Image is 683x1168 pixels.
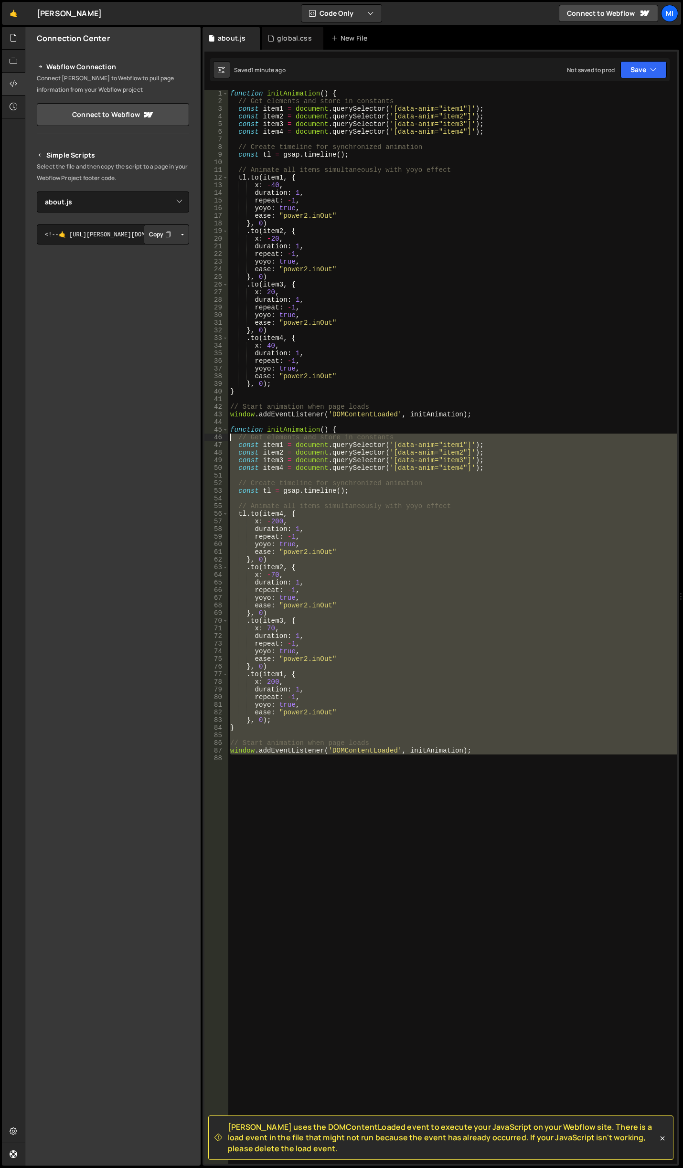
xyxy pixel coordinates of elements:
[204,273,228,281] div: 25
[204,602,228,609] div: 68
[204,693,228,701] div: 80
[204,327,228,334] div: 32
[661,5,678,22] a: Mi
[204,181,228,189] div: 13
[204,502,228,510] div: 55
[204,411,228,418] div: 43
[204,388,228,395] div: 40
[204,563,228,571] div: 63
[204,655,228,663] div: 75
[204,212,228,220] div: 17
[218,33,245,43] div: about.js
[204,380,228,388] div: 39
[204,747,228,754] div: 87
[37,149,189,161] h2: Simple Scripts
[37,103,189,126] a: Connect to Webflow
[204,472,228,479] div: 51
[204,365,228,372] div: 37
[204,403,228,411] div: 42
[144,224,176,244] button: Copy
[204,90,228,97] div: 1
[204,334,228,342] div: 33
[204,533,228,541] div: 59
[204,342,228,350] div: 34
[277,33,312,43] div: global.css
[204,434,228,441] div: 46
[204,541,228,548] div: 60
[204,525,228,533] div: 58
[204,724,228,732] div: 84
[204,258,228,265] div: 23
[204,174,228,181] div: 12
[204,227,228,235] div: 19
[204,594,228,602] div: 67
[204,151,228,159] div: 9
[204,357,228,365] div: 36
[204,243,228,250] div: 21
[2,2,25,25] a: 🤙
[204,159,228,166] div: 10
[204,701,228,709] div: 81
[204,105,228,113] div: 3
[204,426,228,434] div: 45
[204,350,228,357] div: 35
[204,678,228,686] div: 78
[331,33,371,43] div: New File
[144,224,189,244] div: Button group with nested dropdown
[37,224,189,244] textarea: <!--🤙 [URL][PERSON_NAME][DOMAIN_NAME]> <script>document.addEventListener("DOMContentLoaded", func...
[37,33,110,43] h2: Connection Center
[204,579,228,586] div: 65
[567,66,615,74] div: Not saved to prod
[204,311,228,319] div: 30
[37,61,189,73] h2: Webflow Connection
[37,260,190,346] iframe: YouTube video player
[204,648,228,655] div: 74
[37,8,102,19] div: [PERSON_NAME]
[204,143,228,151] div: 8
[204,464,228,472] div: 50
[559,5,658,22] a: Connect to Webflow
[37,161,189,184] p: Select the file and then copy the script to a page in your Webflow Project footer code.
[204,510,228,518] div: 56
[204,418,228,426] div: 44
[234,66,286,74] div: Saved
[204,609,228,617] div: 69
[204,617,228,625] div: 70
[204,709,228,716] div: 82
[204,632,228,640] div: 72
[204,686,228,693] div: 79
[204,319,228,327] div: 31
[204,495,228,502] div: 54
[204,166,228,174] div: 11
[204,479,228,487] div: 52
[204,113,228,120] div: 4
[204,556,228,563] div: 62
[204,548,228,556] div: 61
[204,395,228,403] div: 41
[204,220,228,227] div: 18
[37,352,190,438] iframe: YouTube video player
[204,625,228,632] div: 71
[620,61,667,78] button: Save
[204,640,228,648] div: 73
[204,97,228,105] div: 2
[204,120,228,128] div: 5
[204,518,228,525] div: 57
[228,1122,658,1154] span: [PERSON_NAME] uses the DOMContentLoaded event to execute your JavaScript on your Webflow site. Th...
[204,739,228,747] div: 86
[204,281,228,288] div: 26
[204,670,228,678] div: 77
[204,487,228,495] div: 53
[204,716,228,724] div: 83
[204,235,228,243] div: 20
[204,296,228,304] div: 28
[204,732,228,739] div: 85
[204,304,228,311] div: 29
[204,189,228,197] div: 14
[204,449,228,457] div: 48
[251,66,286,74] div: 1 minute ago
[204,288,228,296] div: 27
[204,136,228,143] div: 7
[37,73,189,96] p: Connect [PERSON_NAME] to Webflow to pull page information from your Webflow project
